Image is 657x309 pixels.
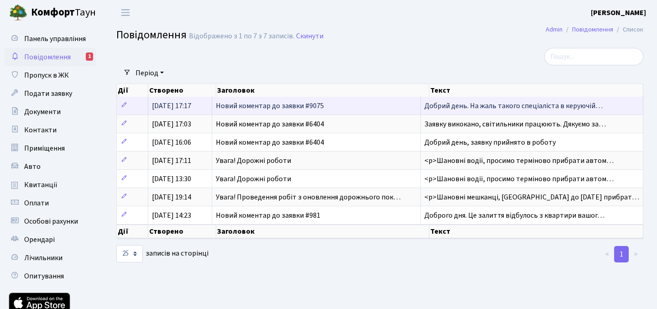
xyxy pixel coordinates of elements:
nav: breadcrumb [532,20,657,39]
img: logo.png [9,4,27,22]
span: Опитування [24,271,64,281]
span: [DATE] 17:11 [152,156,191,166]
a: Документи [5,103,96,121]
select: записів на сторінці [116,245,143,262]
span: Приміщення [24,143,65,153]
span: Новий коментар до заявки #6404 [216,119,324,129]
span: Повідомлення [116,27,187,43]
span: [DATE] 16:06 [152,137,191,147]
a: Подати заявку [5,84,96,103]
a: 1 [614,246,629,262]
span: Оплати [24,198,49,208]
a: Квитанції [5,176,96,194]
span: <p>Шановні водії, просимо терміново прибрати автом… [424,174,614,184]
div: Відображено з 1 по 7 з 7 записів. [189,32,294,41]
span: Новий коментар до заявки #9075 [216,101,324,111]
div: 1 [86,52,93,61]
span: Авто [24,162,41,172]
span: Повідомлення [24,52,71,62]
input: Пошук... [544,48,643,65]
th: Текст [429,225,643,238]
th: Створено [148,84,216,97]
a: Оплати [5,194,96,212]
label: записів на сторінці [116,245,209,262]
span: Доброго дня. Це залиття відбулось з квартири вашог… [424,210,605,220]
button: Переключити навігацію [114,5,137,20]
span: Таун [31,5,96,21]
span: Добрий день, заявку прийнято в роботу [424,137,556,147]
span: Новий коментар до заявки #6404 [216,137,324,147]
span: Подати заявку [24,89,72,99]
li: Список [613,25,643,35]
span: Лічильники [24,253,63,263]
a: Лічильники [5,249,96,267]
th: Заголовок [216,225,429,238]
b: [PERSON_NAME] [591,8,646,18]
a: Повідомлення [572,25,613,34]
a: Повідомлення1 [5,48,96,66]
a: Період [132,65,167,81]
span: Увага! Дорожні роботи [216,174,291,184]
span: Особові рахунки [24,216,78,226]
span: [DATE] 17:03 [152,119,191,129]
th: Текст [429,84,643,97]
span: Заявку викокано, світильники працюють. Дякуємо за… [424,119,606,129]
th: Дії [117,84,148,97]
span: Пропуск в ЖК [24,70,69,80]
span: Квитанції [24,180,57,190]
a: Опитування [5,267,96,285]
span: Контакти [24,125,57,135]
span: Увага! Дорожні роботи [216,156,291,166]
span: Орендарі [24,235,55,245]
span: <p>Шановні водії, просимо терміново прибрати автом… [424,156,614,166]
span: Панель управління [24,34,86,44]
th: Заголовок [216,84,429,97]
span: Документи [24,107,61,117]
a: Пропуск в ЖК [5,66,96,84]
span: [DATE] 13:30 [152,174,191,184]
span: [DATE] 19:14 [152,192,191,202]
span: Новий коментар до заявки #981 [216,210,320,220]
a: Особові рахунки [5,212,96,230]
a: Контакти [5,121,96,139]
span: Добрий день. На жаль такого спеціаліста в керуючій… [424,101,603,111]
b: Комфорт [31,5,75,20]
span: [DATE] 17:17 [152,101,191,111]
a: [PERSON_NAME] [591,7,646,18]
a: Приміщення [5,139,96,157]
span: Увага! Проведення робіт з оновлення дорожнього пок… [216,192,401,202]
a: Панель управління [5,30,96,48]
span: [DATE] 14:23 [152,210,191,220]
span: <p>Шановні мешканці, [GEOGRAPHIC_DATA] до [DATE] прибрат… [424,192,639,202]
th: Дії [117,225,148,238]
a: Admin [546,25,563,34]
a: Авто [5,157,96,176]
th: Створено [148,225,216,238]
a: Скинути [296,32,323,41]
a: Орендарі [5,230,96,249]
